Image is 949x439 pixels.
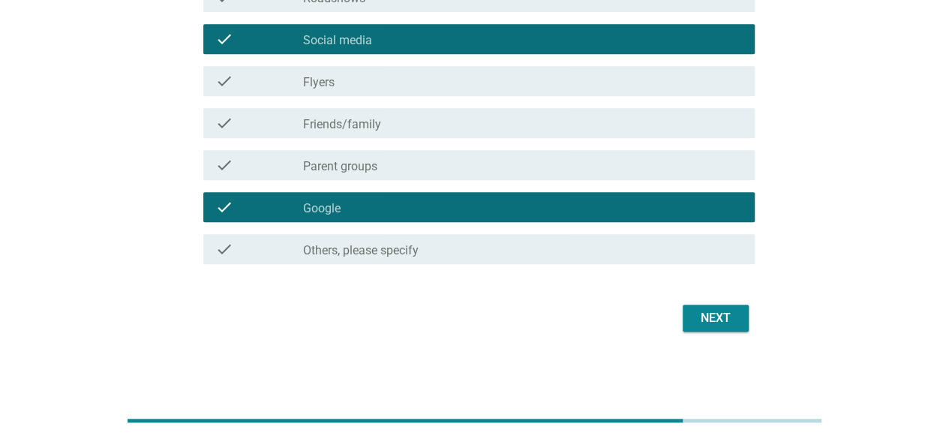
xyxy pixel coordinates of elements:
button: Next [683,305,749,332]
label: Parent groups [303,159,377,174]
label: Flyers [303,75,335,90]
i: check [215,198,233,216]
i: check [215,72,233,90]
label: Friends/family [303,117,381,132]
label: Google [303,201,341,216]
label: Others, please specify [303,243,419,258]
i: check [215,30,233,48]
i: check [215,240,233,258]
i: check [215,114,233,132]
i: check [215,156,233,174]
div: Next [695,309,737,327]
label: Social media [303,33,372,48]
